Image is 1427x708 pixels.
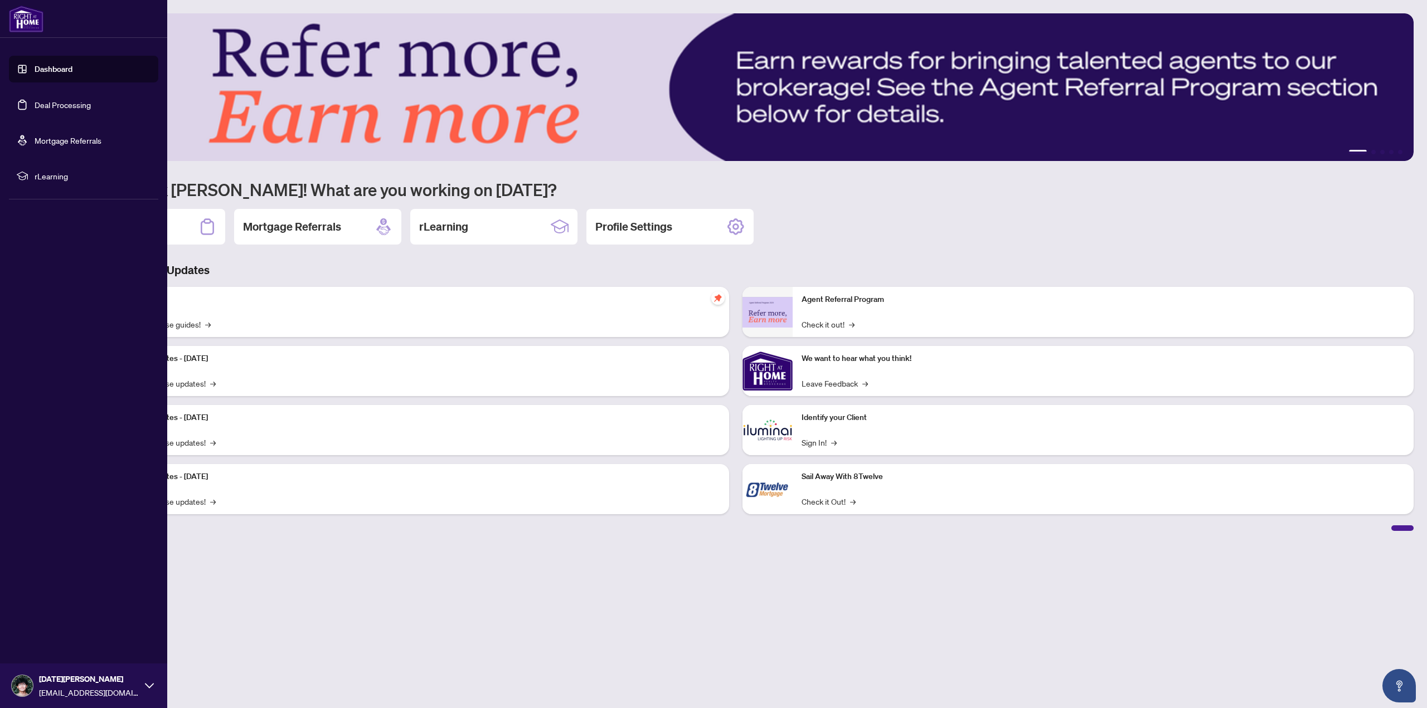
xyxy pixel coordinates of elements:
[12,675,33,696] img: Profile Icon
[117,353,720,365] p: Platform Updates - [DATE]
[117,294,720,306] p: Self-Help
[802,495,856,507] a: Check it Out!→
[1380,150,1385,154] button: 3
[117,412,720,424] p: Platform Updates - [DATE]
[802,294,1405,306] p: Agent Referral Program
[243,219,341,235] h2: Mortgage Referrals
[58,262,1414,278] h3: Brokerage & Industry Updates
[1389,150,1394,154] button: 4
[39,673,139,685] span: [DATE][PERSON_NAME]
[849,318,855,330] span: →
[419,219,468,235] h2: rLearning
[862,377,868,389] span: →
[711,291,725,305] span: pushpin
[210,436,216,448] span: →
[58,179,1414,200] h1: Welcome back [PERSON_NAME]! What are you working on [DATE]?
[802,471,1405,483] p: Sail Away With 8Twelve
[850,495,856,507] span: →
[742,405,793,455] img: Identify your Client
[802,412,1405,424] p: Identify your Client
[35,100,91,110] a: Deal Processing
[1382,669,1416,702] button: Open asap
[1398,150,1402,154] button: 5
[1349,150,1367,154] button: 1
[742,464,793,514] img: Sail Away With 8Twelve
[742,346,793,396] img: We want to hear what you think!
[35,64,72,74] a: Dashboard
[831,436,837,448] span: →
[35,170,151,182] span: rLearning
[35,135,101,145] a: Mortgage Referrals
[595,219,672,235] h2: Profile Settings
[210,377,216,389] span: →
[802,318,855,330] a: Check it out!→
[742,297,793,328] img: Agent Referral Program
[802,436,837,448] a: Sign In!→
[210,495,216,507] span: →
[1371,150,1376,154] button: 2
[802,353,1405,365] p: We want to hear what you think!
[9,6,43,32] img: logo
[58,13,1414,161] img: Slide 0
[802,377,868,389] a: Leave Feedback→
[205,318,211,330] span: →
[117,471,720,483] p: Platform Updates - [DATE]
[39,686,139,699] span: [EMAIL_ADDRESS][DOMAIN_NAME]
